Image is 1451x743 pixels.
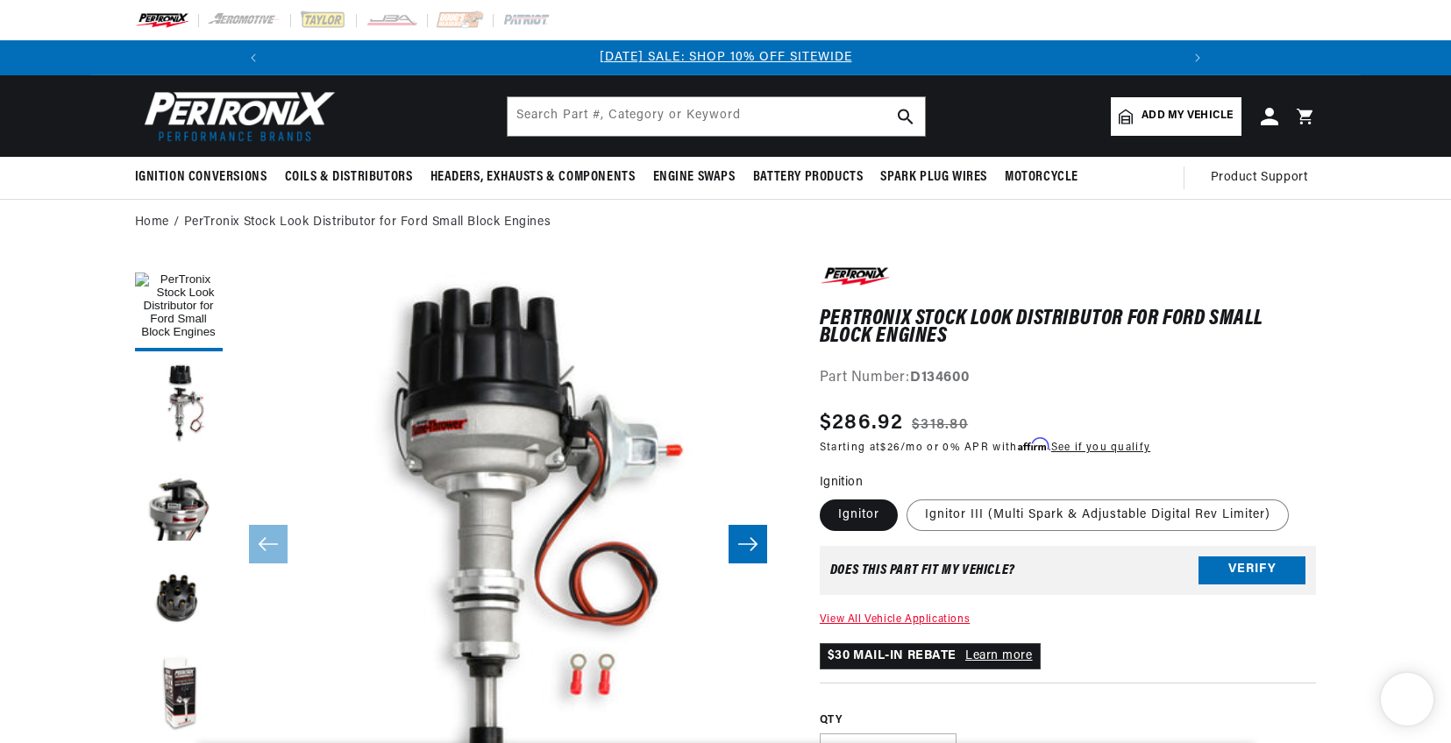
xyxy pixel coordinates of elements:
button: search button [886,97,925,136]
a: [DATE] SALE: SHOP 10% OFF SITEWIDE [600,51,852,64]
span: Product Support [1211,168,1308,188]
a: See if you qualify - Learn more about Affirm Financing (opens in modal) [1051,442,1150,453]
strong: D134600 [910,371,969,385]
span: Engine Swaps [653,168,736,187]
summary: Product Support [1211,157,1317,199]
span: $286.92 [820,407,903,439]
button: Slide left [249,525,288,563]
span: Spark Plug Wires [880,168,987,187]
a: Learn more [965,649,1033,662]
button: Load image 5 in gallery view [135,649,223,737]
legend: Ignition [820,473,864,492]
button: Load image 3 in gallery view [135,456,223,544]
h1: PerTronix Stock Look Distributor for Ford Small Block Engines [820,310,1317,346]
button: Translation missing: en.sections.announcements.previous_announcement [236,40,271,75]
div: Announcement [271,48,1180,67]
summary: Motorcycle [996,157,1087,198]
s: $318.80 [912,414,968,435]
p: Starting at /mo or 0% APR with . [820,439,1150,456]
slideshow-component: Translation missing: en.sections.announcements.announcement_bar [91,40,1361,75]
summary: Ignition Conversions [135,157,276,198]
label: Ignitor [820,499,898,531]
summary: Coils & Distributors [276,157,422,198]
a: Add my vehicle [1111,97,1241,136]
button: Load image 2 in gallery view [135,360,223,448]
div: 1 of 3 [271,48,1180,67]
summary: Spark Plug Wires [871,157,996,198]
summary: Battery Products [744,157,872,198]
span: Motorcycle [1005,168,1078,187]
nav: breadcrumbs [135,213,1317,232]
summary: Engine Swaps [644,157,744,198]
span: Add my vehicle [1142,108,1233,124]
img: Pertronix [135,86,337,146]
input: Search Part #, Category or Keyword [508,97,925,136]
span: Headers, Exhausts & Components [430,168,636,187]
span: $26 [880,442,900,453]
button: Load image 4 in gallery view [135,553,223,640]
a: Home [135,213,169,232]
div: Does This part fit My vehicle? [830,563,1015,577]
label: QTY [820,713,1317,728]
span: Coils & Distributors [285,168,413,187]
div: Part Number: [820,367,1317,390]
p: $30 MAIL-IN REBATE [820,643,1041,669]
a: PerTronix Stock Look Distributor for Ford Small Block Engines [184,213,551,232]
button: Verify [1198,556,1305,584]
label: Ignitor III (Multi Spark & Adjustable Digital Rev Limiter) [907,499,1289,531]
summary: Headers, Exhausts & Components [422,157,644,198]
span: Battery Products [753,168,864,187]
span: Affirm [1018,438,1049,451]
button: Load image 1 in gallery view [135,264,223,351]
span: Ignition Conversions [135,168,267,187]
a: View All Vehicle Applications [820,614,970,625]
button: Slide right [729,525,767,563]
button: Translation missing: en.sections.announcements.next_announcement [1180,40,1215,75]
